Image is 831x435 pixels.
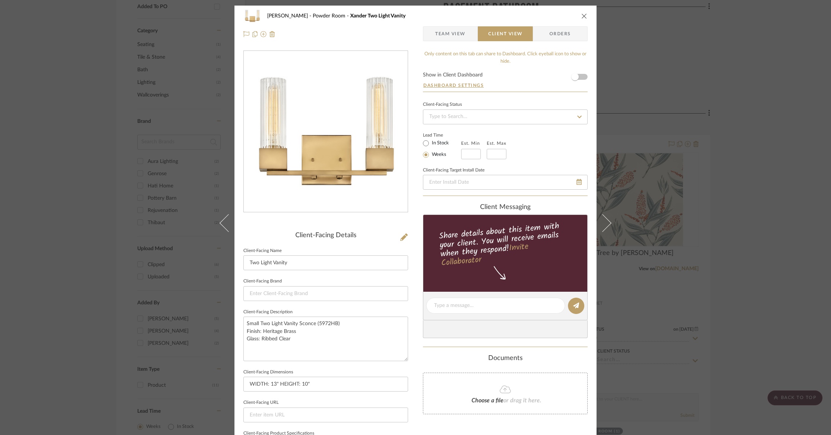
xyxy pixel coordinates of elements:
label: Client-Facing URL [243,401,279,405]
div: client Messaging [423,203,588,212]
input: Enter item URL [243,408,408,422]
div: Documents [423,354,588,363]
input: Enter Install Date [423,175,588,190]
label: In Stock [430,140,449,147]
input: Enter item dimensions [243,377,408,392]
label: Client-Facing Name [243,249,282,253]
label: Client-Facing Target Install Date [423,169,485,172]
input: Enter Client-Facing Brand [243,286,408,301]
div: 0 [244,68,408,196]
button: close [581,13,588,19]
img: Remove from project [269,31,275,37]
span: or drag it here. [503,398,541,403]
span: Client View [488,26,522,41]
span: Orders [541,26,579,41]
mat-radio-group: Select item type [423,138,461,159]
div: Client-Facing Details [243,232,408,240]
input: Enter Client-Facing Item Name [243,255,408,270]
label: Weeks [430,151,446,158]
span: Xander Two Light Vanity [350,13,405,19]
label: Est. Max [487,141,506,146]
span: Choose a file [472,398,503,403]
img: 9539d07b-4810-4d92-b189-e6a95d66ed10_48x40.jpg [243,9,261,23]
div: Only content on this tab can share to Dashboard. Click eyeball icon to show or hide. [423,50,588,65]
label: Client-Facing Dimensions [243,370,293,374]
input: Type to Search… [423,109,588,124]
label: Client-Facing Description [243,310,293,314]
label: Lead Time [423,132,461,138]
div: Share details about this item with your client. You will receive emails when they respond! [422,220,589,269]
div: Client-Facing Status [423,103,462,107]
span: Team View [435,26,466,41]
label: Client-Facing Brand [243,279,282,283]
label: Est. Min [461,141,480,146]
img: 9539d07b-4810-4d92-b189-e6a95d66ed10_436x436.jpg [244,68,408,196]
span: Powder Room [313,13,350,19]
span: [PERSON_NAME] [267,13,313,19]
button: Dashboard Settings [423,82,484,89]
